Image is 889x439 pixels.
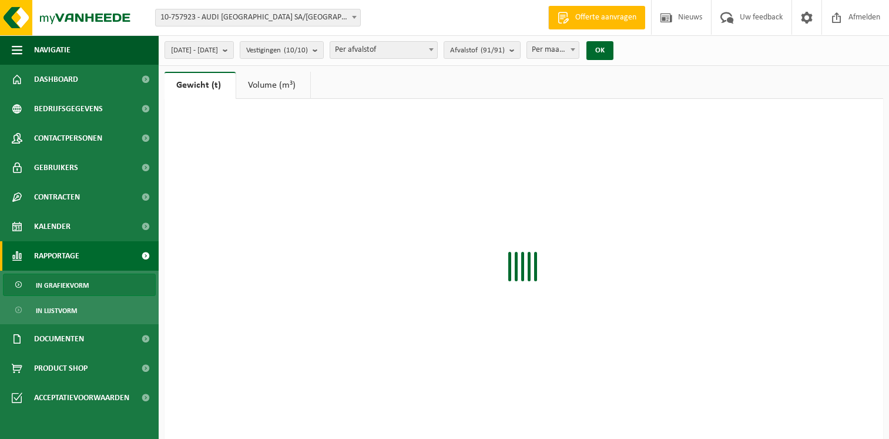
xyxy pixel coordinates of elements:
span: Vestigingen [246,42,308,59]
button: Afvalstof(91/91) [444,41,521,59]
a: In lijstvorm [3,299,156,321]
a: Offerte aanvragen [548,6,645,29]
button: [DATE] - [DATE] [165,41,234,59]
a: Gewicht (t) [165,72,236,99]
span: [DATE] - [DATE] [171,42,218,59]
button: OK [586,41,613,60]
span: Product Shop [34,354,88,383]
span: Per maand [527,42,579,58]
span: In grafiekvorm [36,274,89,297]
span: Kalender [34,212,71,241]
span: Per afvalstof [330,41,438,59]
span: Bedrijfsgegevens [34,94,103,124]
span: Acceptatievoorwaarden [34,383,129,413]
span: Contracten [34,182,80,212]
span: Afvalstof [450,42,505,59]
count: (10/10) [284,46,308,54]
span: Documenten [34,324,84,354]
span: Offerte aanvragen [572,12,639,24]
span: Rapportage [34,241,79,271]
span: Contactpersonen [34,124,102,153]
a: In grafiekvorm [3,274,156,296]
span: Navigatie [34,35,71,65]
span: Per afvalstof [330,42,437,58]
span: Per maand [526,41,580,59]
span: 10-757923 - AUDI BRUSSELS SA/NV - VORST [155,9,361,26]
span: In lijstvorm [36,300,77,322]
count: (91/91) [481,46,505,54]
span: Dashboard [34,65,78,94]
span: 10-757923 - AUDI BRUSSELS SA/NV - VORST [156,9,360,26]
button: Vestigingen(10/10) [240,41,324,59]
span: Gebruikers [34,153,78,182]
a: Volume (m³) [236,72,310,99]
